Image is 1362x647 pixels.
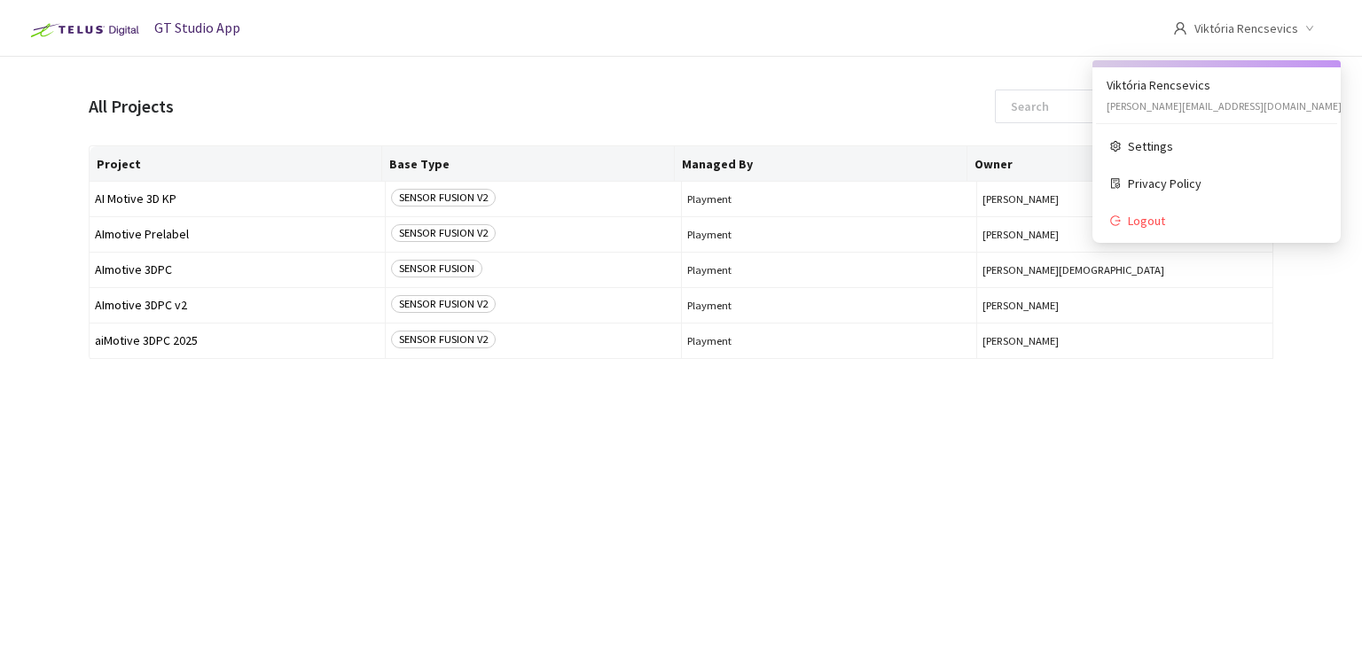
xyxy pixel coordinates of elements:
[1128,174,1323,193] span: Privacy Policy
[95,192,380,206] span: AI Motive 3D KP
[687,334,972,347] span: Playment
[391,260,482,277] span: SENSOR FUSION
[675,146,967,182] th: Managed By
[95,263,380,277] span: AImotive 3DPC
[382,146,675,182] th: Base Type
[982,228,1267,241] button: [PERSON_NAME]
[391,331,496,348] span: SENSOR FUSION V2
[391,189,496,207] span: SENSOR FUSION V2
[154,19,240,36] span: GT Studio App
[1110,215,1121,226] span: logout
[982,299,1267,312] button: [PERSON_NAME]
[90,146,382,182] th: Project
[391,295,496,313] span: SENSOR FUSION V2
[1128,211,1323,230] span: Logout
[1128,136,1323,156] span: Settings
[95,299,380,312] span: AImotive 3DPC v2
[1000,90,1189,122] input: Search
[1305,24,1314,33] span: down
[687,228,972,241] span: Playment
[95,334,380,347] span: aiMotive 3DPC 2025
[967,146,1260,182] th: Owner
[21,16,145,44] img: Telus
[687,263,972,277] span: Playment
[1110,141,1121,152] span: setting
[391,224,496,242] span: SENSOR FUSION V2
[95,228,380,241] span: AImotive Prelabel
[687,192,972,206] span: Playment
[982,334,1267,347] button: [PERSON_NAME]
[982,192,1267,206] button: [PERSON_NAME]
[1173,21,1187,35] span: user
[89,94,174,120] div: All Projects
[1110,178,1121,189] span: file-protect
[687,299,972,312] span: Playment
[982,263,1267,277] button: [PERSON_NAME][DEMOGRAPHIC_DATA]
